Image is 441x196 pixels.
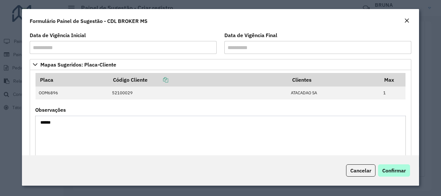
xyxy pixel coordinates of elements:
[30,31,86,39] label: Data de Vigência Inicial
[382,167,406,174] span: Confirmar
[224,31,277,39] label: Data de Vigência Final
[380,73,405,87] th: Max
[108,73,288,87] th: Código Cliente
[40,62,116,67] span: Mapas Sugeridos: Placa-Cliente
[404,18,409,23] em: Fechar
[35,106,66,114] label: Observações
[36,87,108,99] td: OOM6896
[288,87,380,99] td: ATACADAO SA
[148,77,168,83] a: Copiar
[30,70,411,179] div: Mapas Sugeridos: Placa-Cliente
[288,73,380,87] th: Clientes
[30,17,148,25] h4: Formulário Painel de Sugestão - CDL BROKER MS
[380,87,405,99] td: 1
[378,164,410,177] button: Confirmar
[402,17,411,25] button: Close
[350,167,371,174] span: Cancelar
[108,87,288,99] td: 52100029
[36,73,108,87] th: Placa
[346,164,375,177] button: Cancelar
[30,59,411,70] a: Mapas Sugeridos: Placa-Cliente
